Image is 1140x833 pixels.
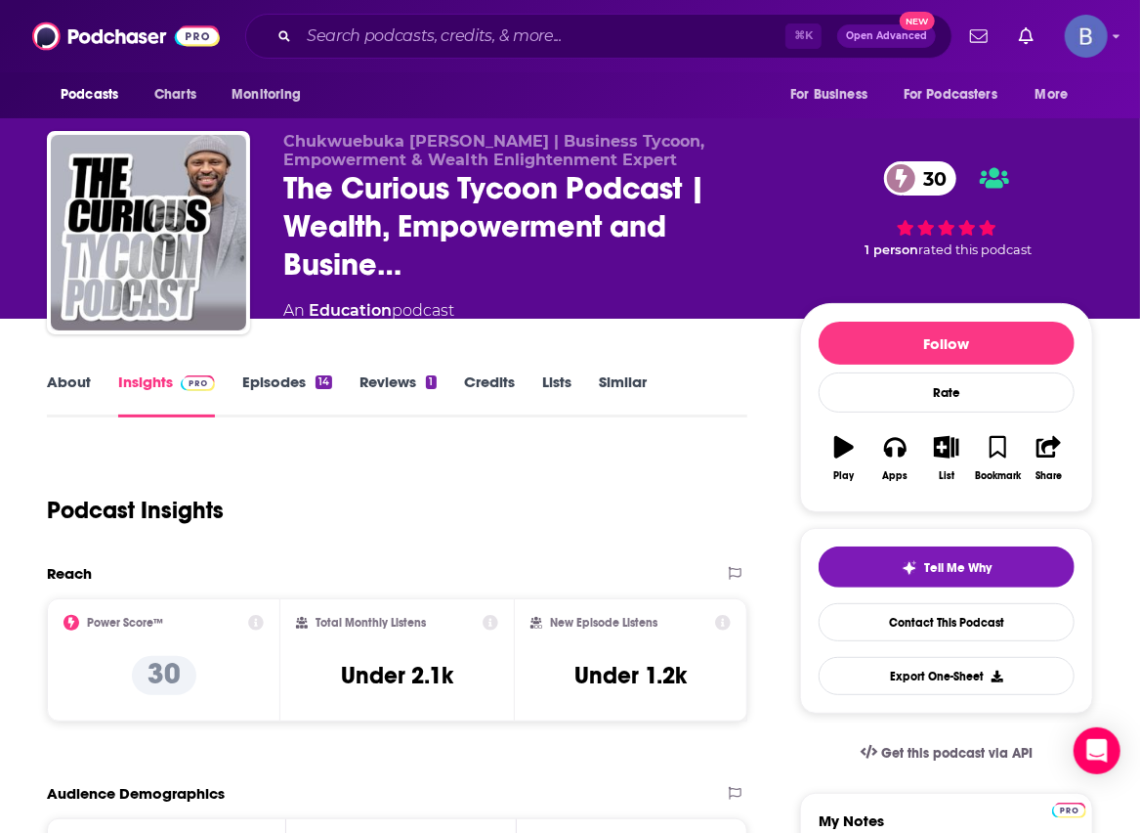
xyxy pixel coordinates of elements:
a: Lists [542,373,571,417]
h3: Under 2.1k [341,661,453,690]
a: About [47,373,91,417]
div: Search podcasts, credits, & more... [245,14,952,59]
div: Open Intercom Messenger [1074,727,1120,774]
button: tell me why sparkleTell Me Why [819,547,1075,588]
p: 30 [132,656,196,695]
span: More [1035,81,1069,109]
img: Podchaser Pro [1052,803,1086,818]
a: Show notifications dropdown [962,20,995,53]
span: 30 [904,161,956,196]
button: Open AdvancedNew [837,24,936,48]
button: Share [1024,423,1075,494]
div: Rate [819,373,1075,413]
span: For Business [790,81,867,109]
button: Apps [869,423,920,494]
button: Show profile menu [1065,15,1108,58]
span: rated this podcast [918,242,1032,257]
span: Tell Me Why [925,560,992,576]
button: Follow [819,322,1075,365]
h1: Podcast Insights [47,496,224,525]
a: Credits [464,373,515,417]
img: User Profile [1065,15,1108,58]
a: Episodes14 [242,373,332,417]
a: Charts [142,76,208,113]
div: List [939,470,954,482]
button: open menu [1022,76,1093,113]
img: Podchaser - Follow, Share and Rate Podcasts [32,18,220,55]
a: Education [309,301,392,320]
button: open menu [777,76,892,113]
div: 30 1 personrated this podcast [800,132,1093,287]
span: ⌘ K [785,23,822,49]
a: 30 [884,161,956,196]
span: Monitoring [232,81,301,109]
img: The Curious Tycoon Podcast | Wealth, Empowerment and Business Enlightenment [51,135,246,330]
div: 14 [316,375,332,389]
div: 1 [426,375,436,389]
button: open menu [218,76,326,113]
button: Play [819,423,869,494]
h2: Reach [47,564,92,583]
h2: New Episode Listens [550,616,657,630]
a: Show notifications dropdown [1011,20,1041,53]
span: Charts [154,81,196,109]
a: InsightsPodchaser Pro [118,373,215,417]
button: Export One-Sheet [819,657,1075,695]
span: Podcasts [61,81,118,109]
div: Play [834,470,855,482]
img: Podchaser Pro [181,375,215,391]
div: An podcast [283,299,454,323]
a: Contact This Podcast [819,603,1075,641]
span: Open Advanced [846,31,927,41]
span: New [900,12,935,30]
span: For Podcasters [904,81,997,109]
h2: Power Score™ [87,616,163,630]
a: Get this podcast via API [845,729,1048,777]
a: Pro website [1052,800,1086,818]
div: Apps [883,470,908,482]
h3: Under 1.2k [574,661,687,690]
div: Share [1035,470,1062,482]
button: open menu [891,76,1026,113]
input: Search podcasts, credits, & more... [299,21,785,52]
button: open menu [47,76,144,113]
h2: Audience Demographics [47,784,225,803]
a: Reviews1 [359,373,436,417]
span: 1 person [865,242,918,257]
button: Bookmark [972,423,1023,494]
img: tell me why sparkle [902,560,917,576]
h2: Total Monthly Listens [316,616,426,630]
span: Chukwuebuka [PERSON_NAME] | Business Tycoon, Empowerment & Wealth Enlightenment Expert [283,132,704,169]
a: Similar [599,373,647,417]
span: Logged in as BTallent [1065,15,1108,58]
button: List [921,423,972,494]
span: Get this podcast via API [881,745,1033,762]
div: Bookmark [975,470,1021,482]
